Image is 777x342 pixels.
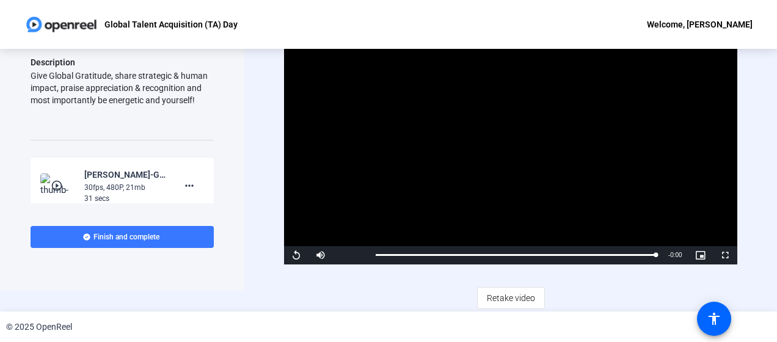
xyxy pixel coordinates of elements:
[376,254,655,256] div: Progress Bar
[668,252,670,258] span: -
[51,180,65,192] mat-icon: play_circle_outline
[284,10,737,264] div: Video Player
[688,246,713,264] button: Picture-in-Picture
[31,70,214,106] div: Give Global Gratitude, share strategic & human impact, praise appreciation & recognition and most...
[182,178,197,193] mat-icon: more_horiz
[707,311,721,326] mat-icon: accessibility
[84,182,166,193] div: 30fps, 480P, 21mb
[487,286,535,310] span: Retake video
[104,17,238,32] p: Global Talent Acquisition (TA) Day
[40,173,76,198] img: thumb-nail
[647,17,753,32] div: Welcome, [PERSON_NAME]
[93,232,159,242] span: Finish and complete
[84,167,166,182] div: [PERSON_NAME]-Global TA day-Global Talent Acquisition -TA- Day-1755194650842-webcam
[284,246,308,264] button: Replay
[24,12,98,37] img: OpenReel logo
[477,287,545,309] button: Retake video
[308,246,333,264] button: Mute
[6,321,72,333] div: © 2025 OpenReel
[713,246,737,264] button: Fullscreen
[31,55,214,70] p: Description
[31,226,214,248] button: Finish and complete
[670,252,682,258] span: 0:00
[84,193,166,204] div: 31 secs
